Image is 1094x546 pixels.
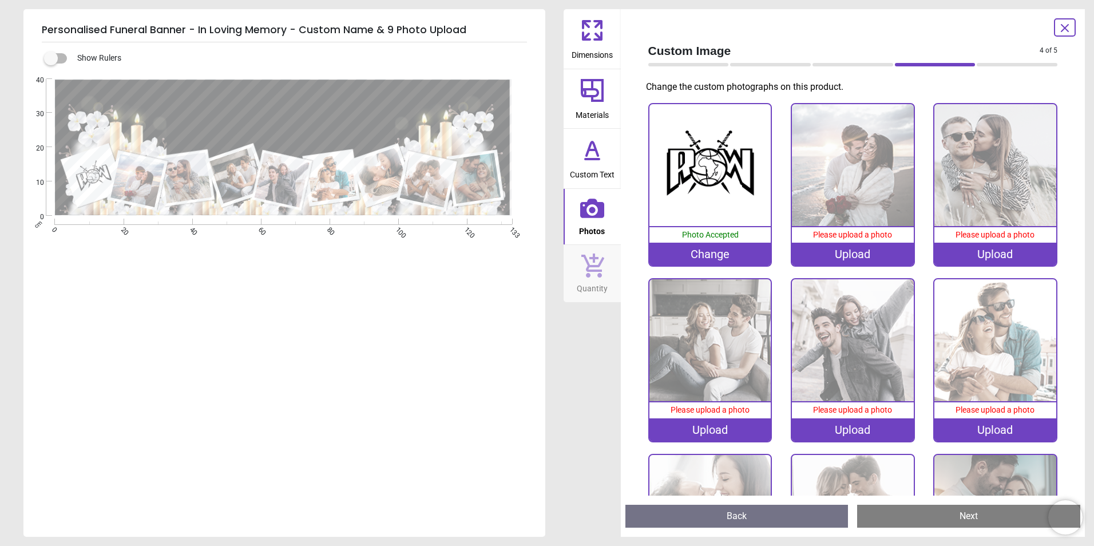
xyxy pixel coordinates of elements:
span: Please upload a photo [813,230,892,239]
span: cm [33,219,43,230]
span: 0 [22,212,44,222]
span: Quantity [577,278,608,295]
span: Custom Text [570,164,615,181]
span: 60 [256,225,263,233]
span: 80 [324,225,332,233]
iframe: Brevo live chat [1048,500,1083,535]
div: Change [649,243,771,266]
div: Upload [934,418,1056,441]
div: Upload [792,418,914,441]
button: Next [857,505,1080,528]
span: 40 [187,225,195,233]
span: 100 [393,225,401,233]
span: 4 of 5 [1040,46,1057,56]
p: Change the custom photographs on this product. [646,81,1067,93]
span: 20 [118,225,126,233]
span: Custom Image [648,42,1040,59]
span: 30 [22,109,44,119]
span: Please upload a photo [956,405,1034,414]
div: Upload [649,418,771,441]
button: Custom Text [564,129,621,188]
span: Please upload a photo [956,230,1034,239]
span: 40 [22,76,44,85]
span: Photos [579,220,605,238]
span: Photo Accepted [682,230,739,239]
button: Quantity [564,245,621,302]
span: 133 [507,225,514,233]
button: Dimensions [564,9,621,69]
div: Upload [792,243,914,266]
span: Please upload a photo [671,405,750,414]
h5: Personalised Funeral Banner - In Loving Memory - Custom Name & 9 Photo Upload [42,18,527,42]
span: 20 [22,144,44,153]
span: Dimensions [572,44,613,61]
div: Upload [934,243,1056,266]
span: 10 [22,178,44,188]
button: Back [625,505,849,528]
div: Show Rulers [51,52,545,65]
span: 120 [462,225,470,233]
button: Materials [564,69,621,129]
button: Photos [564,189,621,245]
span: Materials [576,104,609,121]
span: 0 [50,225,57,233]
span: Please upload a photo [813,405,892,414]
